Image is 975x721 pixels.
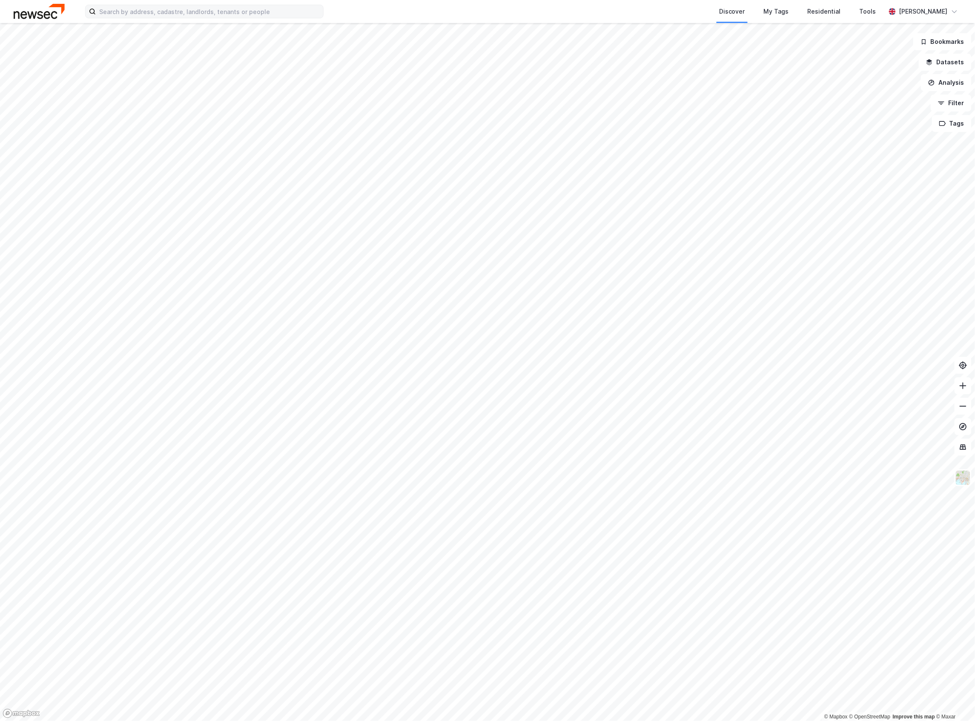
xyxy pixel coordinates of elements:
[96,5,323,18] input: Search by address, cadastre, landlords, tenants or people
[808,6,841,17] div: Residential
[860,6,876,17] div: Tools
[932,680,975,721] iframe: Chat Widget
[764,6,789,17] div: My Tags
[932,680,975,721] div: Kontrollprogram for chat
[14,4,65,19] img: newsec-logo.f6e21ccffca1b3a03d2d.png
[899,6,948,17] div: [PERSON_NAME]
[719,6,745,17] div: Discover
